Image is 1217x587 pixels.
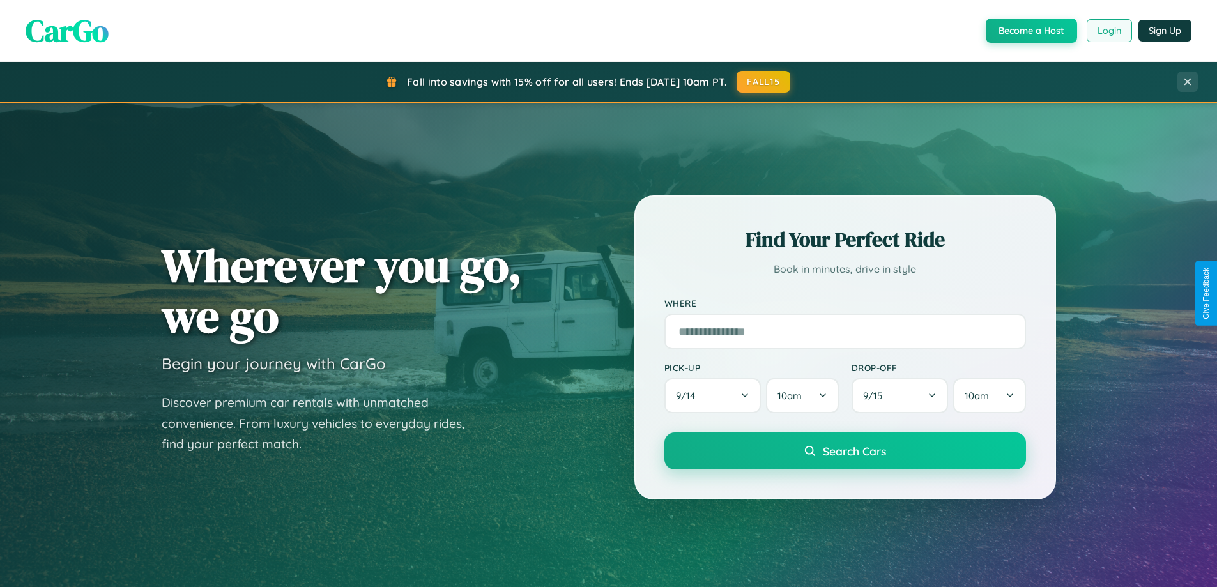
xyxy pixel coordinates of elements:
[766,378,838,413] button: 10am
[777,390,802,402] span: 10am
[852,362,1026,373] label: Drop-off
[162,392,481,455] p: Discover premium car rentals with unmatched convenience. From luxury vehicles to everyday rides, ...
[737,71,790,93] button: FALL15
[1202,268,1211,319] div: Give Feedback
[664,298,1026,309] label: Where
[26,10,109,52] span: CarGo
[1138,20,1191,42] button: Sign Up
[664,260,1026,278] p: Book in minutes, drive in style
[1087,19,1132,42] button: Login
[676,390,701,402] span: 9 / 14
[953,378,1025,413] button: 10am
[664,225,1026,254] h2: Find Your Perfect Ride
[664,378,762,413] button: 9/14
[986,19,1077,43] button: Become a Host
[823,444,886,458] span: Search Cars
[162,240,522,341] h1: Wherever you go, we go
[407,75,727,88] span: Fall into savings with 15% off for all users! Ends [DATE] 10am PT.
[162,354,386,373] h3: Begin your journey with CarGo
[664,362,839,373] label: Pick-up
[863,390,889,402] span: 9 / 15
[965,390,989,402] span: 10am
[852,378,949,413] button: 9/15
[664,432,1026,469] button: Search Cars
